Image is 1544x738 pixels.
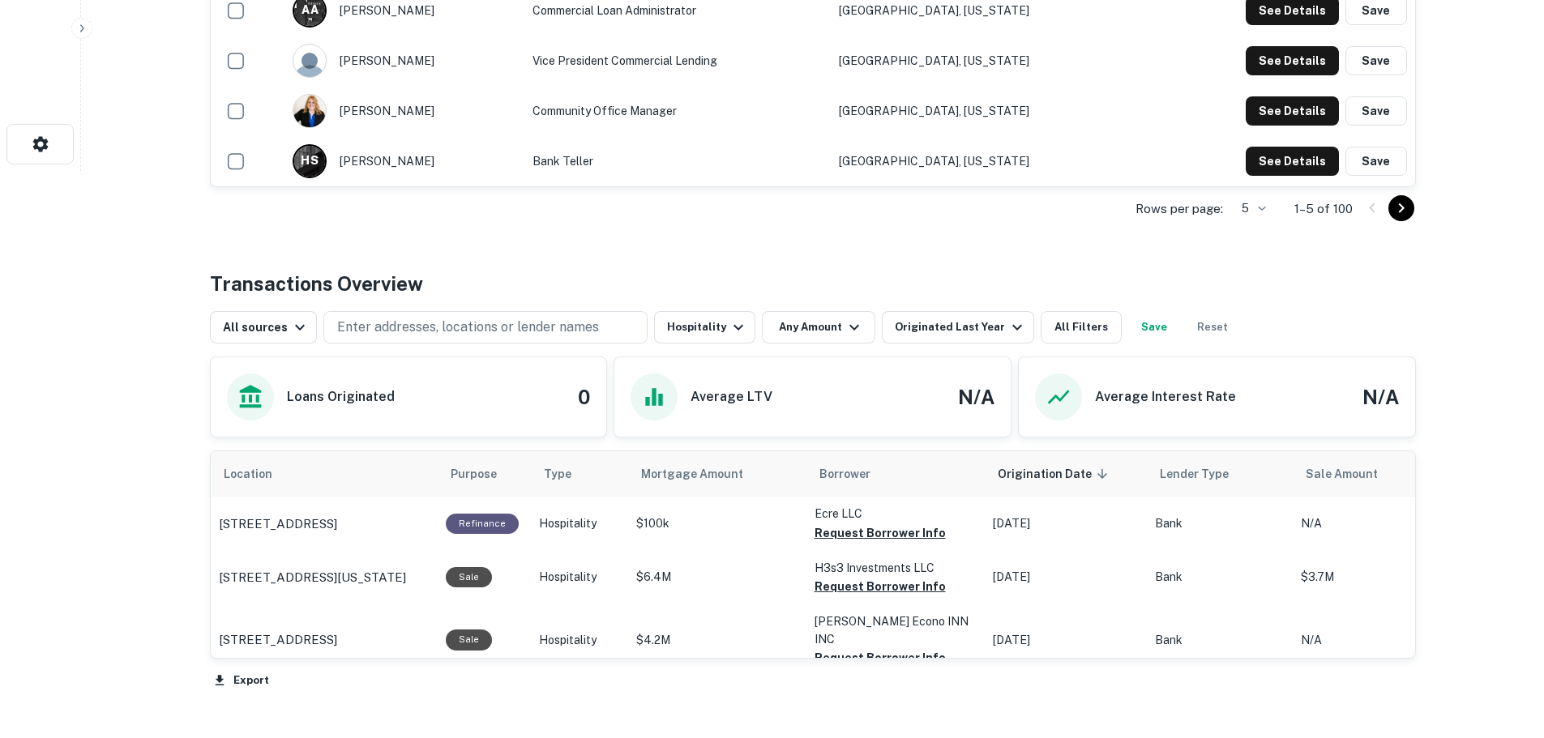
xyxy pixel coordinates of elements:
span: Type [544,464,571,484]
td: [GEOGRAPHIC_DATA], [US_STATE] [831,136,1145,186]
p: H S [301,152,318,169]
p: [PERSON_NAME] Econo INN INC [815,612,977,648]
p: Hospitality [539,632,620,649]
span: Mortgage Amount [641,464,764,484]
div: Sale [446,629,492,650]
h4: N/A [1362,382,1399,412]
p: [DATE] [993,569,1139,586]
p: [STREET_ADDRESS] [219,630,337,650]
button: See Details [1246,46,1339,75]
th: Location [211,451,438,497]
p: 1–5 of 100 [1294,199,1353,219]
button: Request Borrower Info [815,648,946,668]
a: [STREET_ADDRESS] [219,514,430,534]
h6: Loans Originated [287,387,395,407]
button: Request Borrower Info [815,577,946,596]
div: 5 [1230,197,1268,220]
p: H3s3 Investments LLC [815,559,977,577]
p: [STREET_ADDRESS] [219,514,337,534]
div: [PERSON_NAME] [293,44,517,78]
th: Borrower [806,451,985,497]
div: [PERSON_NAME] [293,94,517,128]
p: N/A [1301,515,1431,532]
p: Bank [1155,632,1285,649]
td: [GEOGRAPHIC_DATA], [US_STATE] [831,36,1145,86]
h4: Transactions Overview [210,269,423,298]
button: See Details [1246,96,1339,126]
button: Export [210,668,273,693]
p: Ecre LLC [815,505,977,523]
span: Purpose [451,464,518,484]
h4: 0 [578,382,590,412]
img: 1722274950078 [293,95,326,127]
span: Lender Type [1160,464,1229,484]
th: Origination Date [985,451,1147,497]
span: Sale Amount [1306,464,1399,484]
span: Location [224,464,293,484]
p: Enter addresses, locations or lender names [337,318,599,337]
p: A A [302,2,318,19]
h6: Average LTV [691,387,772,407]
p: [DATE] [993,632,1139,649]
button: Save [1345,46,1407,75]
button: Save [1345,147,1407,176]
p: $3.7M [1301,569,1431,586]
iframe: Chat Widget [1463,608,1544,686]
h4: N/A [958,382,994,412]
button: All Filters [1041,311,1122,343]
button: Reset [1187,311,1238,343]
p: Bank [1155,515,1285,532]
th: Lender Type [1147,451,1293,497]
button: See Details [1246,147,1339,176]
img: 9c8pery4andzj6ohjkjp54ma2 [293,45,326,77]
p: N/A [1301,632,1431,649]
p: Hospitality [539,515,620,532]
div: Sale [446,567,492,587]
td: [GEOGRAPHIC_DATA], [US_STATE] [831,86,1145,136]
button: Save [1345,96,1407,126]
button: Request Borrower Info [815,523,946,543]
div: [PERSON_NAME] [293,144,517,178]
td: Vice President Commercial Lending [524,36,830,86]
p: $4.2M [636,632,798,649]
div: Originated Last Year [895,318,1027,337]
button: Originated Last Year [882,311,1034,343]
th: Mortgage Amount [628,451,806,497]
span: Borrower [819,464,870,484]
td: Bank Teller [524,136,830,186]
p: [DATE] [993,515,1139,532]
button: Hospitality [654,311,755,343]
div: All sources [223,318,310,337]
button: Any Amount [762,311,875,343]
p: [STREET_ADDRESS][US_STATE] [219,568,406,587]
button: All sources [210,311,317,343]
button: Enter addresses, locations or lender names [323,311,648,343]
div: scrollable content [211,451,1415,658]
p: Bank [1155,569,1285,586]
div: This loan purpose was for refinancing [446,514,519,534]
p: $100k [636,515,798,532]
a: [STREET_ADDRESS] [219,630,430,650]
th: Sale Amount [1293,451,1439,497]
a: [STREET_ADDRESS][US_STATE] [219,568,430,587]
span: Origination Date [998,464,1113,484]
td: Community Office Manager [524,86,830,136]
p: Hospitality [539,569,620,586]
button: Go to next page [1388,195,1414,221]
p: Rows per page: [1136,199,1223,219]
button: Save your search to get updates of matches that match your search criteria. [1128,311,1180,343]
h6: Average Interest Rate [1095,387,1236,407]
p: $6.4M [636,569,798,586]
th: Type [531,451,628,497]
th: Purpose [438,451,531,497]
